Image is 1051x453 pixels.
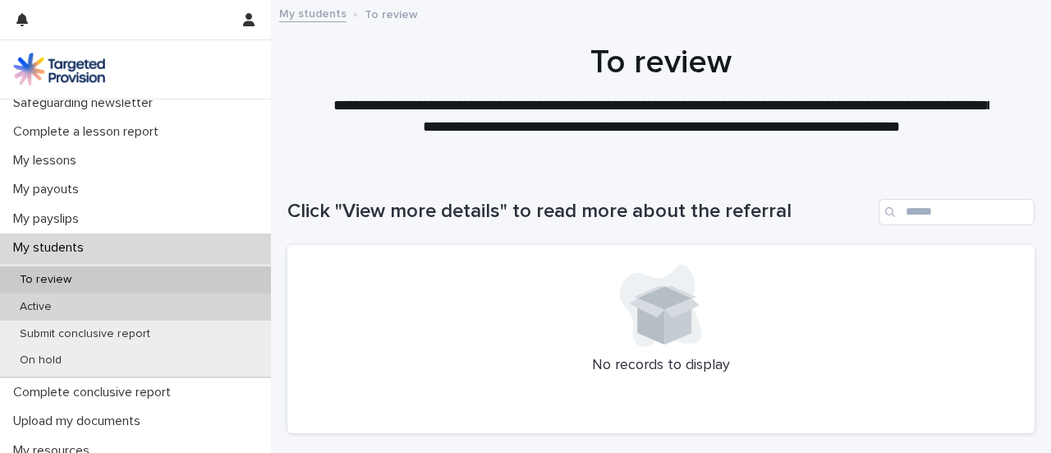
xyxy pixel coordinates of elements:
[287,200,872,224] h1: Click "View more details" to read more about the referral
[7,273,85,287] p: To review
[279,3,347,22] a: My students
[7,327,163,341] p: Submit conclusive report
[7,211,92,227] p: My payslips
[879,199,1035,225] input: Search
[7,95,166,111] p: Safeguarding newsletter
[13,53,105,86] img: M5nRWzHhSzIhMunXDL62
[7,182,92,197] p: My payouts
[7,414,154,429] p: Upload my documents
[7,240,97,256] p: My students
[7,124,172,140] p: Complete a lesson report
[287,43,1035,82] h1: To review
[7,300,65,314] p: Active
[365,4,418,22] p: To review
[7,354,75,367] p: On hold
[7,385,184,400] p: Complete conclusive report
[307,357,1015,375] p: No records to display
[7,153,89,169] p: My lessons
